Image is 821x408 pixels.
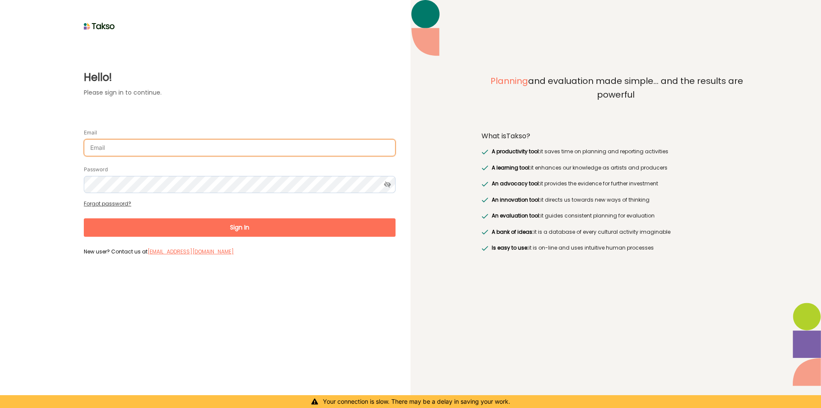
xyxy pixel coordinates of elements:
span: Planning [490,75,528,87]
img: taksoLoginLogo [84,20,115,33]
img: greenRight [481,149,488,155]
label: it directs us towards new ways of thinking [490,196,649,204]
img: greenRight [481,182,488,187]
label: it saves time on planning and reporting activities [490,147,668,156]
a: Forgot password? [84,200,131,207]
img: greenRight [481,246,488,251]
label: and evaluation made simple... and the results are powerful [481,74,750,121]
label: it provides the evidence for further investment [490,179,658,188]
img: greenRight [481,165,488,170]
span: A learning tool: [492,164,531,171]
a: [EMAIL_ADDRESS][DOMAIN_NAME] [148,248,234,255]
img: greenRight [481,229,488,235]
label: it is on-line and uses intuitive human processes [490,244,653,252]
span: An innovation tool: [492,196,540,203]
img: greenRight [481,197,488,203]
span: A bank of ideas: [492,228,534,235]
span: An advocacy tool: [492,180,540,187]
span: An evaluation tool: [492,212,540,219]
span: A productivity tool: [492,148,540,155]
span: Is easy to use: [492,244,529,251]
label: Password [84,166,108,173]
div: Your connection is slow. There may be a delay in saving your work. [2,397,819,406]
label: Hello! [84,70,396,85]
img: greenRight [481,214,488,219]
label: Please sign in to continue. [84,88,396,97]
label: it is a database of every cultural activity imaginable [490,228,670,236]
label: [EMAIL_ADDRESS][DOMAIN_NAME] [148,247,234,256]
label: New user? Contact us at [84,247,396,255]
span: Takso? [506,131,530,141]
label: Email [84,129,97,136]
label: it enhances our knowledge as artists and producers [490,164,667,172]
button: Sign In [84,218,396,237]
label: What is [481,132,530,140]
label: it guides consistent planning for evaluation [490,211,654,220]
input: Email [84,139,396,156]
